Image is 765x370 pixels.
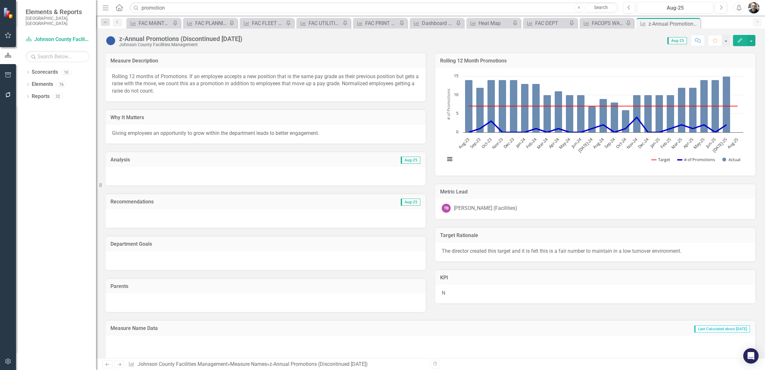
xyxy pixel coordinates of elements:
span: Rolling 12 months of Promotions. If an employee accepts a new position that is the same pay grade... [112,73,419,94]
a: FAC DEPT [525,19,568,27]
path: Apr-25, 12. Actual. [689,87,697,132]
a: Heat Map [468,19,511,27]
span: Aug-25 [667,37,687,44]
text: # of Promotions [446,89,451,120]
h3: Department Goals [110,241,421,247]
span: Giving employees an opportunity to grow within the department leads to better engagement. [112,130,319,136]
button: Show # of Promotions [677,157,715,162]
h3: KPI [440,275,751,281]
div: FAC FLEET SERVICES [252,19,284,27]
path: Jul-25, 15. Actual. [723,76,730,132]
text: May-24 [558,136,572,150]
img: John Beaudoin [748,2,760,13]
text: Jan-25 [648,136,661,149]
text: Dec-23 [502,136,515,150]
path: Dec-24, 10. Actual. [644,95,652,132]
a: Elements [32,81,53,88]
a: FAC UTILITIES / ENERGY MANAGEMENT [298,19,341,27]
p: The director created this target and it is felt this is a fair number to maintain in a low turnov... [442,248,749,255]
text: Sep-24 [603,136,616,150]
div: » » [128,361,426,368]
a: FAC PRINT SHOP [355,19,398,27]
h3: Measure Name Data [110,325,403,331]
text: [DATE]-25 [711,136,728,153]
text: Nov-23 [491,136,504,150]
a: Scorecards [32,69,58,76]
path: Jun-25, 14. Actual. [712,80,719,132]
path: Nov-23, 14. Actual. [499,80,506,132]
a: Dashboard of Key Performance Indicators Annual for Budget 2026 [411,19,454,27]
div: 10 [61,70,71,75]
a: Measure Names [230,361,267,367]
path: Mar-24, 10. Actual. [544,95,551,132]
path: Sep-24, 8. Actual. [611,102,618,132]
div: FAC MAINTENANCE [139,19,171,27]
text: Jun-25 [704,136,717,149]
a: FAC PLANNING DESIGN & CONSTRUCTION [185,19,228,27]
text: Oct-24 [615,136,628,149]
g: Target, series 1 of 3. Line with 25 data points. [468,105,739,107]
text: Jan-24 [514,136,527,149]
path: Sep-23, 12. Actual. [476,87,484,132]
text: May-25 [692,136,706,150]
text: Jun-24 [570,136,583,149]
h3: Parents [110,284,421,289]
span: Last Calculated about [DATE] [694,325,750,333]
text: Aug-24 [592,136,605,150]
text: Sep-23 [469,136,482,150]
img: No Information [106,36,116,46]
text: 5 [456,110,458,116]
path: Jun-24, 10. Actual. [577,95,585,132]
span: Aug-25 [401,157,420,164]
text: 10 [454,92,458,97]
text: Feb-25 [659,136,672,150]
div: [PERSON_NAME] (Facilities) [454,205,517,212]
div: Chart. Highcharts interactive chart. [442,73,749,169]
button: Show Target [651,157,670,162]
h3: Recommendations [110,199,322,205]
div: Open Intercom Messenger [743,348,759,364]
text: Dec-24 [637,136,650,150]
svg: Interactive chart [442,73,746,169]
path: Nov-24, 10. Actual. [633,95,641,132]
text: 15 [454,73,458,78]
button: Show Actual [722,157,740,162]
path: Oct-24, 6. Actual. [622,110,630,132]
a: Johnson County Facilities Management [138,361,228,367]
text: 0 [456,129,458,135]
h3: Metric Lead [440,189,751,195]
a: Reports [32,93,50,100]
div: Aug-25 [639,4,711,12]
text: Apr-24 [547,136,560,149]
div: 76 [56,82,67,87]
path: Oct-23, 14. Actual. [487,80,495,132]
path: Jan-25, 10. Actual. [656,95,663,132]
span: N [442,290,445,296]
path: Jul-24, 7. Actual. [588,106,596,132]
div: Johnson County Facilities Management [119,42,242,47]
div: FAC UTILITIES / ENERGY MANAGEMENT [309,19,341,27]
div: z-Annual Promotions (Discontinued [DATE]) [119,35,242,42]
div: TB [442,204,451,213]
h3: Measure Description [110,58,421,64]
div: FAC PRINT SHOP [365,19,398,27]
path: Feb-25, 10. Actual. [667,95,674,132]
div: z-Annual Promotions (Discontinued [DATE]) [648,20,699,28]
g: Actual, series 3 of 3. Bar series with 25 bars. [465,76,738,133]
path: Jan-24, 13. Actual. [521,84,529,132]
text: Feb-24 [525,136,538,150]
button: Aug-25 [637,2,713,13]
span: Elements & Reports [26,8,90,16]
path: Aug-24, 9. Actual. [600,99,607,132]
path: May-25, 14. Actual. [700,80,708,132]
div: 32 [53,94,63,99]
h3: Target Rationale [440,233,751,238]
a: Search [585,3,617,12]
div: Dashboard of Key Performance Indicators Annual for Budget 2026 [422,19,454,27]
path: Apr-24, 11. Actual. [555,91,562,132]
path: May-24, 10. Actual. [566,95,574,132]
small: [GEOGRAPHIC_DATA], [GEOGRAPHIC_DATA] [26,16,90,26]
text: Nov-24 [625,136,639,150]
a: FAC FLEET SERVICES [241,19,284,27]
